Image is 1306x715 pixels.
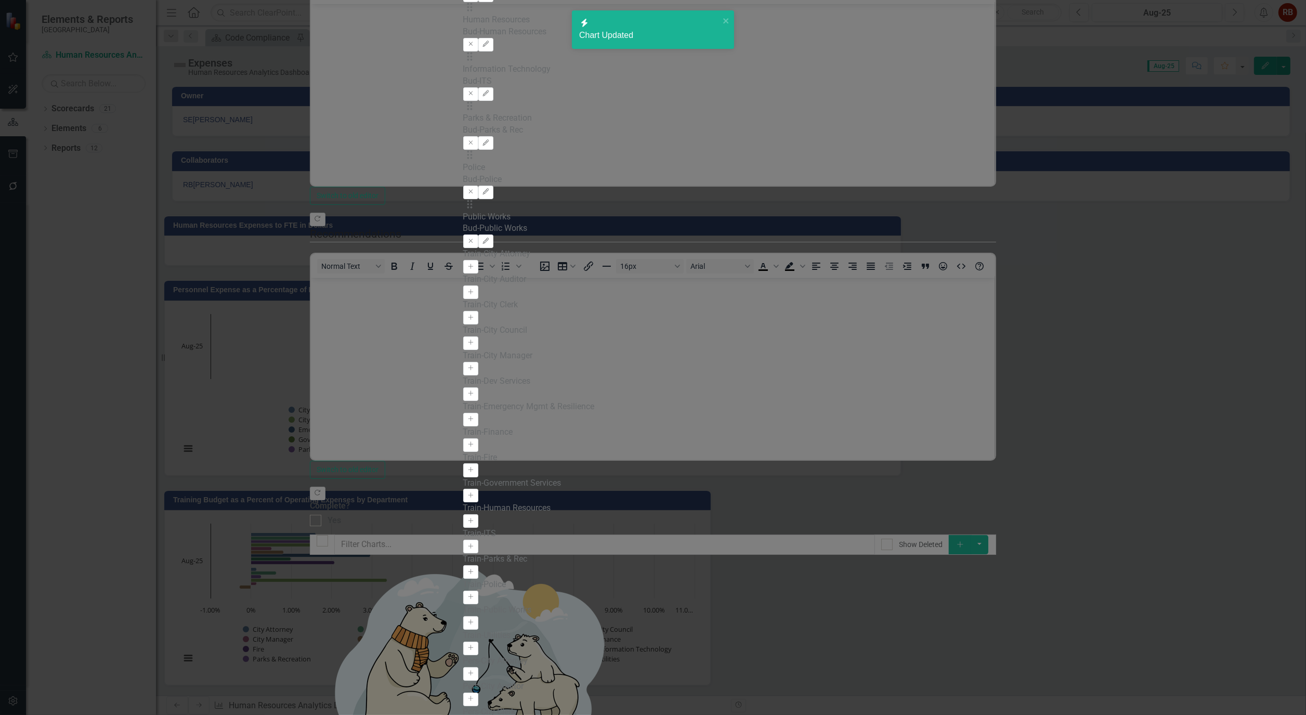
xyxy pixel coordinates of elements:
div: Train-Police [463,579,843,591]
div: Train-Fire [463,452,843,464]
div: Bud-Public Works [463,223,843,235]
div: Pers-City Auditor [463,681,843,693]
div: Train-Government Services [463,477,843,489]
div: Train-Emergency Mgmt & Resilience [463,401,843,413]
div: Train-City Council [463,324,843,336]
div: Bud-Parks & Rec [463,124,843,136]
div: Train-Parks & Rec [463,553,843,565]
button: close [723,15,730,27]
div: Train-City Manager [463,350,843,362]
div: Train-Human Resources [463,502,843,514]
div: Parks & Recreation [463,112,843,124]
div: Train-Utilities [463,630,843,642]
div: Train-City Clerk [463,299,843,311]
div: Bud-Police [463,174,843,186]
div: Information Technology [463,63,843,75]
div: Chart Updated [579,30,720,42]
div: Bud-Human Resources [463,26,843,38]
div: Train-ITS [463,528,843,540]
div: Human Resources [463,14,843,26]
div: Train-Dev Services [463,375,843,387]
div: Pers-City Attorney [463,655,843,667]
div: Train-City Attorney [463,248,843,260]
div: Public Works [463,211,843,223]
div: Bud-ITS [463,75,843,87]
div: Train-Public Works [463,604,843,616]
div: Police [463,162,843,174]
div: Train-Finance [463,426,843,438]
div: Train-City Auditor [463,274,843,285]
